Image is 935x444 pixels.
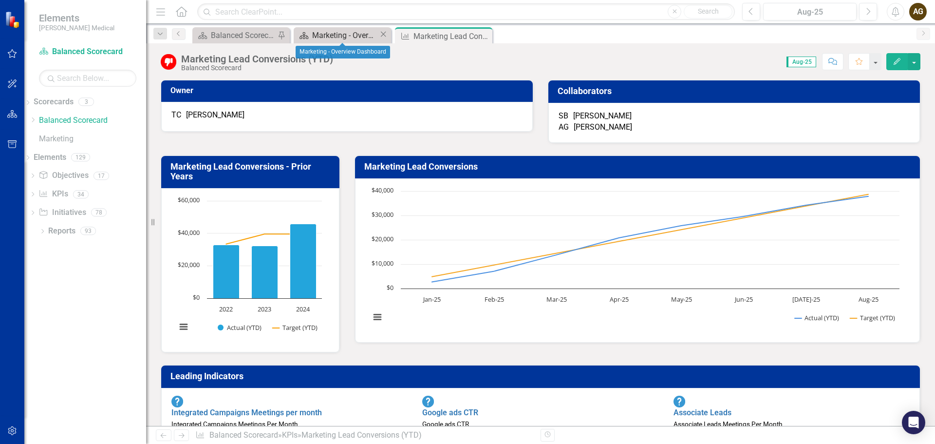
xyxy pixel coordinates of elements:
[171,196,327,342] svg: Interactive chart
[850,313,896,322] button: Show Target (YTD)
[178,260,200,269] text: $20,000
[485,295,504,304] text: Feb-25
[763,3,857,20] button: Aug-25
[902,411,925,434] div: Open Intercom Messenger
[858,295,878,304] text: Aug-25
[171,408,322,417] a: Integrated Campaigns Meetings per month
[195,430,533,441] div: » »
[673,408,731,417] a: Associate Leads
[34,97,74,108] a: Scorecards
[252,246,278,299] path: 2023, 32,367. Actual (YTD).
[733,295,752,304] text: Jun-25
[170,371,914,381] h3: Leading Indicators
[170,86,527,95] h3: Owner
[365,186,910,332] div: Chart. Highcharts interactive chart.
[195,29,275,41] a: Balanced Scorecard Welcome Page
[273,323,318,332] button: Show Target (YTD)
[34,152,66,163] a: Elements
[80,227,96,235] div: 93
[73,190,89,198] div: 34
[178,228,200,237] text: $40,000
[301,430,422,440] div: Marketing Lead Conversions (YTD)
[171,110,181,121] div: TC
[296,305,310,313] text: 2024
[372,186,393,194] text: $40,000
[413,30,490,42] div: Marketing Lead Conversions (YTD)
[673,396,685,407] img: No Information
[671,295,692,304] text: May-25
[372,259,393,268] text: $10,000
[38,189,68,200] a: KPIs
[795,313,840,322] button: Show Actual (YTD)
[387,283,393,292] text: $0
[792,295,820,304] text: [DATE]-25
[171,396,183,407] img: No Information
[422,408,478,417] a: Google ads CTR
[209,430,278,440] a: Balanced Scorecard
[546,295,567,304] text: Mar-25
[211,29,275,41] div: Balanced Scorecard Welcome Page
[573,111,632,122] div: [PERSON_NAME]
[39,12,114,24] span: Elements
[38,170,88,181] a: Objectives
[181,54,333,64] div: Marketing Lead Conversions (YTD)
[558,86,914,96] h3: Collaborators
[258,305,271,313] text: 2023
[673,420,782,428] small: Associate Leads Meetings Per Month
[609,295,628,304] text: Apr-25
[213,224,317,299] g: Actual (YTD), series 1 of 2. Bar series with 3 bars.
[767,6,853,18] div: Aug-25
[372,210,393,219] text: $30,000
[219,305,233,313] text: 2022
[193,293,200,302] text: $0
[93,172,109,180] div: 17
[559,122,569,133] div: AG
[39,115,146,126] a: Balanced Scorecard
[48,226,75,237] a: Reports
[171,196,329,342] div: Chart. Highcharts interactive chart.
[39,70,136,87] input: Search Below...
[91,209,107,217] div: 78
[218,323,262,332] button: Show Actual (YTD)
[698,7,719,15] span: Search
[684,5,732,19] button: Search
[574,122,632,133] div: [PERSON_NAME]
[909,3,927,20] button: AG
[365,186,904,332] svg: Interactive chart
[422,420,469,428] small: Google ads CTR
[170,162,334,181] h3: Marketing Lead Conversions - Prior Years
[197,3,735,20] input: Search ClearPoint...
[161,54,176,70] img: Below Target
[290,224,317,299] path: 2024, 45,728. Actual (YTD).
[171,420,298,428] small: Integrated Campaigns Meetings Per Month
[282,430,298,440] a: KPIs
[178,195,200,204] text: $60,000
[181,64,333,72] div: Balanced Scorecard
[786,57,816,67] span: Aug-25
[559,111,568,122] div: SB
[364,162,915,172] h3: Marketing Lead Conversions
[39,46,136,58] a: Balanced Scorecard
[4,11,22,28] img: ClearPoint Strategy
[422,295,441,304] text: Jan-25
[39,24,114,32] small: [PERSON_NAME] Medical
[371,310,384,324] button: View chart menu, Chart
[422,396,434,407] img: No Information
[177,320,190,334] button: View chart menu, Chart
[372,234,393,243] text: $20,000
[296,29,379,41] a: Marketing - Overview Dashboard
[213,245,240,299] path: 2022, 32,865. Actual (YTD).
[39,134,146,145] a: Marketing
[38,207,86,218] a: Initiatives
[296,46,390,58] div: Marketing - Overview Dashboard
[186,110,244,121] div: [PERSON_NAME]
[78,98,94,106] div: 3
[71,153,90,161] div: 129
[312,29,379,41] div: Marketing - Overview Dashboard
